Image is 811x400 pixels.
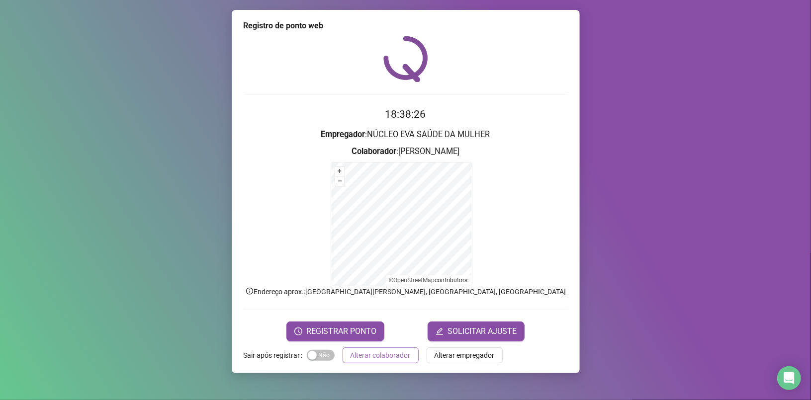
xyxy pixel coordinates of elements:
[286,321,384,341] button: REGISTRAR PONTO
[335,176,345,186] button: –
[343,347,419,363] button: Alterar colaborador
[335,166,345,176] button: +
[389,277,469,284] li: © contributors.
[244,145,568,158] h3: : [PERSON_NAME]
[383,36,428,82] img: QRPoint
[321,130,365,139] strong: Empregador
[385,108,426,120] time: 18:38:26
[244,20,568,32] div: Registro de ponto web
[393,277,435,284] a: OpenStreetMap
[777,366,801,390] div: Open Intercom Messenger
[351,350,411,361] span: Alterar colaborador
[245,287,254,296] span: info-circle
[435,350,495,361] span: Alterar empregador
[306,325,376,337] span: REGISTRAR PONTO
[436,327,444,335] span: edit
[244,128,568,141] h3: : NÚCLEO EVA SAÚDE DA MULHER
[427,347,503,363] button: Alterar empregador
[428,321,525,341] button: editSOLICITAR AJUSTE
[244,347,307,363] label: Sair após registrar
[244,286,568,297] p: Endereço aprox. : [GEOGRAPHIC_DATA][PERSON_NAME], [GEOGRAPHIC_DATA], [GEOGRAPHIC_DATA]
[448,325,517,337] span: SOLICITAR AJUSTE
[352,147,396,156] strong: Colaborador
[294,327,302,335] span: clock-circle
